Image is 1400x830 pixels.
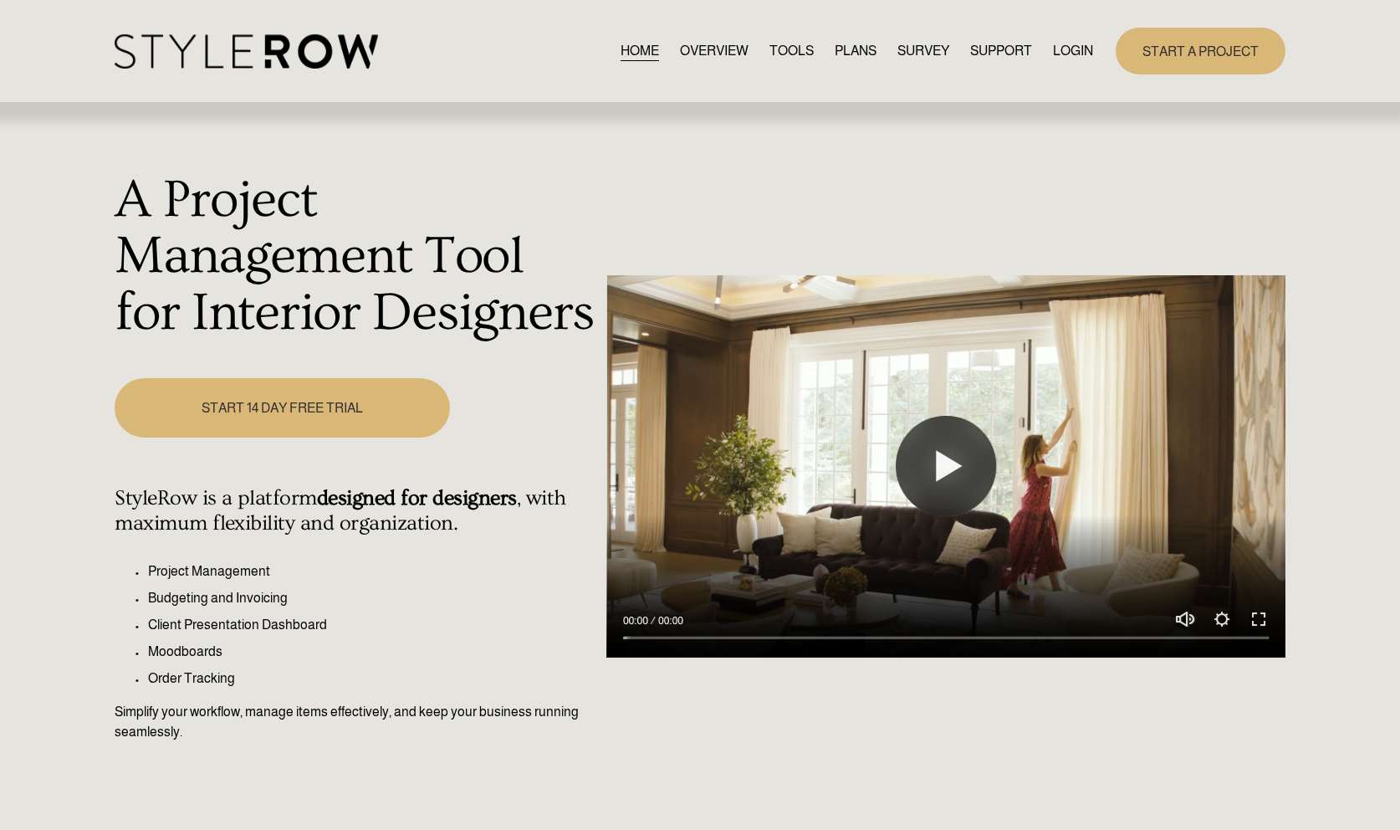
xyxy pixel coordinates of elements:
[896,416,996,516] button: Play
[115,172,597,342] h1: A Project Management Tool for Interior Designers
[148,642,597,662] p: Moodboards
[623,632,1269,643] input: Seek
[148,669,597,689] p: Order Tracking
[897,40,949,63] a: SURVEY
[680,40,749,63] a: OVERVIEW
[148,615,597,635] p: Client Presentation Dashboard
[652,612,687,629] div: Duration
[769,40,814,63] a: TOOLS
[970,41,1032,61] span: SUPPORT
[623,612,652,629] div: Current time
[115,486,597,536] h4: StyleRow is a platform , with maximum flexibility and organization.
[1053,40,1093,63] a: LOGIN
[317,486,517,510] strong: designed for designers
[148,561,597,582] p: Project Management
[835,40,876,63] a: PLANS
[115,378,449,438] a: START 14 DAY FREE TRIAL
[1116,28,1285,74] a: START A PROJECT
[148,588,597,608] p: Budgeting and Invoicing
[970,40,1032,63] a: folder dropdown
[115,34,378,69] img: StyleRow
[621,40,659,63] a: HOME
[115,702,597,742] p: Simplify your workflow, manage items effectively, and keep your business running seamlessly.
